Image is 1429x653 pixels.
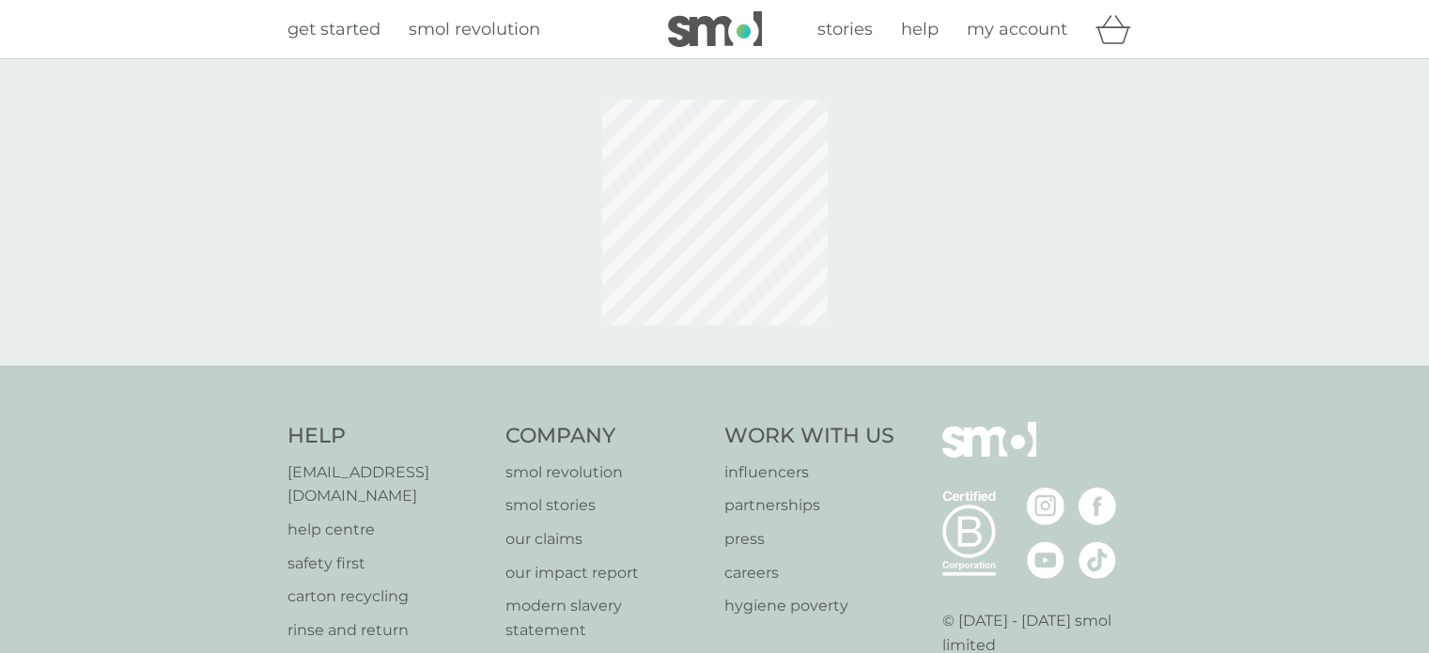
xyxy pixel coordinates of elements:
[1027,488,1064,525] img: visit the smol Instagram page
[287,618,488,643] a: rinse and return
[287,16,381,43] a: get started
[505,527,706,552] a: our claims
[724,594,894,618] a: hygiene poverty
[901,19,939,39] span: help
[505,493,706,518] a: smol stories
[287,584,488,609] a: carton recycling
[724,422,894,451] h4: Work With Us
[724,561,894,585] a: careers
[817,19,873,39] span: stories
[724,460,894,485] a: influencers
[287,552,488,576] a: safety first
[287,19,381,39] span: get started
[1027,541,1064,579] img: visit the smol Youtube page
[1079,541,1116,579] img: visit the smol Tiktok page
[505,561,706,585] a: our impact report
[287,422,488,451] h4: Help
[942,422,1036,486] img: smol
[724,493,894,518] a: partnerships
[287,518,488,542] a: help centre
[409,16,540,43] a: smol revolution
[409,19,540,39] span: smol revolution
[505,460,706,485] a: smol revolution
[967,16,1067,43] a: my account
[1095,10,1142,48] div: basket
[967,19,1067,39] span: my account
[1079,488,1116,525] img: visit the smol Facebook page
[817,16,873,43] a: stories
[287,460,488,508] a: [EMAIL_ADDRESS][DOMAIN_NAME]
[901,16,939,43] a: help
[724,527,894,552] a: press
[505,594,706,642] a: modern slavery statement
[668,11,762,47] img: smol
[505,422,706,451] h4: Company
